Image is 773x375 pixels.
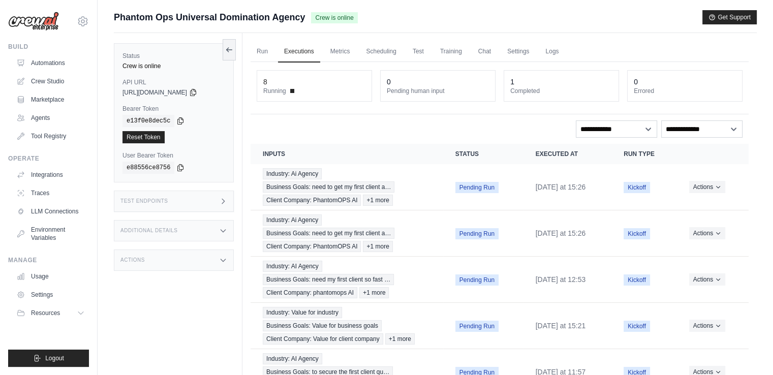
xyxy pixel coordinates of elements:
div: Manage [8,256,89,264]
a: Executions [278,41,320,63]
code: e88556ce8756 [122,162,174,174]
a: Settings [12,287,89,303]
span: Client Company: PhantomOPS AI [263,241,361,252]
span: Resources [31,309,60,317]
div: Build [8,43,89,51]
label: User Bearer Token [122,151,225,160]
span: Pending Run [455,321,499,332]
button: Actions for execution [689,181,725,193]
a: View execution details for Industry [263,168,431,206]
span: Industry: Ai Agency [263,214,322,226]
a: View execution details for Industry [263,307,431,345]
dt: Errored [634,87,736,95]
div: 8 [263,77,267,87]
span: Business Goals: need to get my first client a… [263,181,394,193]
label: API URL [122,78,225,86]
span: Pending Run [455,228,499,239]
a: Metrics [324,41,356,63]
span: Kickoff [624,228,650,239]
span: Industry: Ai Agency [263,168,322,179]
img: Logo [8,12,59,31]
a: Tool Registry [12,128,89,144]
a: Integrations [12,167,89,183]
a: Scheduling [360,41,402,63]
span: +1 more [385,333,415,345]
div: 1 [510,77,514,87]
span: Client Company: phantomops AI [263,287,357,298]
button: Get Support [702,10,757,24]
a: Environment Variables [12,222,89,246]
a: Training [434,41,468,63]
a: Crew Studio [12,73,89,89]
span: +1 more [363,195,392,206]
span: Business Goals: need my first client so fast … [263,274,394,285]
time: August 28, 2025 at 15:26 IST [536,183,586,191]
button: Actions for execution [689,320,725,332]
button: Actions for execution [689,273,725,286]
button: Resources [12,305,89,321]
span: [URL][DOMAIN_NAME] [122,88,187,97]
span: Pending Run [455,274,499,286]
h3: Additional Details [120,228,177,234]
a: View execution details for Industry [263,261,431,298]
a: Test [407,41,430,63]
span: Business Goals: need to get my first client a… [263,228,394,239]
a: Marketplace [12,91,89,108]
span: Running [263,87,286,95]
span: Logout [45,354,64,362]
h3: Test Endpoints [120,198,168,204]
div: 0 [387,77,391,87]
span: Industry: Value for industry [263,307,342,318]
dt: Completed [510,87,612,95]
a: View execution details for Industry [263,214,431,252]
span: Business Goals: Value for business goals [263,320,382,331]
th: Inputs [251,144,443,164]
span: Pending Run [455,182,499,193]
time: August 28, 2025 at 12:53 IST [536,275,586,284]
a: Logs [539,41,565,63]
a: Automations [12,55,89,71]
a: LLM Connections [12,203,89,220]
span: Industry: AI Agency [263,353,322,364]
div: 0 [634,77,638,87]
a: Usage [12,268,89,285]
a: Traces [12,185,89,201]
span: Kickoff [624,274,650,286]
span: Industry: AI Agency [263,261,322,272]
span: Phantom Ops Universal Domination Agency [114,10,305,24]
button: Logout [8,350,89,367]
label: Status [122,52,225,60]
button: Actions for execution [689,227,725,239]
span: Client Company: PhantomOPS AI [263,195,361,206]
label: Bearer Token [122,105,225,113]
th: Executed at [523,144,611,164]
th: Status [443,144,523,164]
dt: Pending human input [387,87,489,95]
span: +1 more [363,241,392,252]
span: +1 more [359,287,389,298]
a: Reset Token [122,131,165,143]
span: Client Company: Value for client company [263,333,383,345]
time: August 28, 2025 at 15:26 IST [536,229,586,237]
h3: Actions [120,257,145,263]
a: Agents [12,110,89,126]
a: Chat [472,41,497,63]
th: Run Type [611,144,677,164]
span: Crew is online [311,12,357,23]
code: e13f0e8dec5c [122,115,174,127]
div: Crew is online [122,62,225,70]
a: Settings [501,41,535,63]
a: Run [251,41,274,63]
time: August 26, 2025 at 15:21 IST [536,322,586,330]
span: Kickoff [624,321,650,332]
div: Operate [8,154,89,163]
span: Kickoff [624,182,650,193]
